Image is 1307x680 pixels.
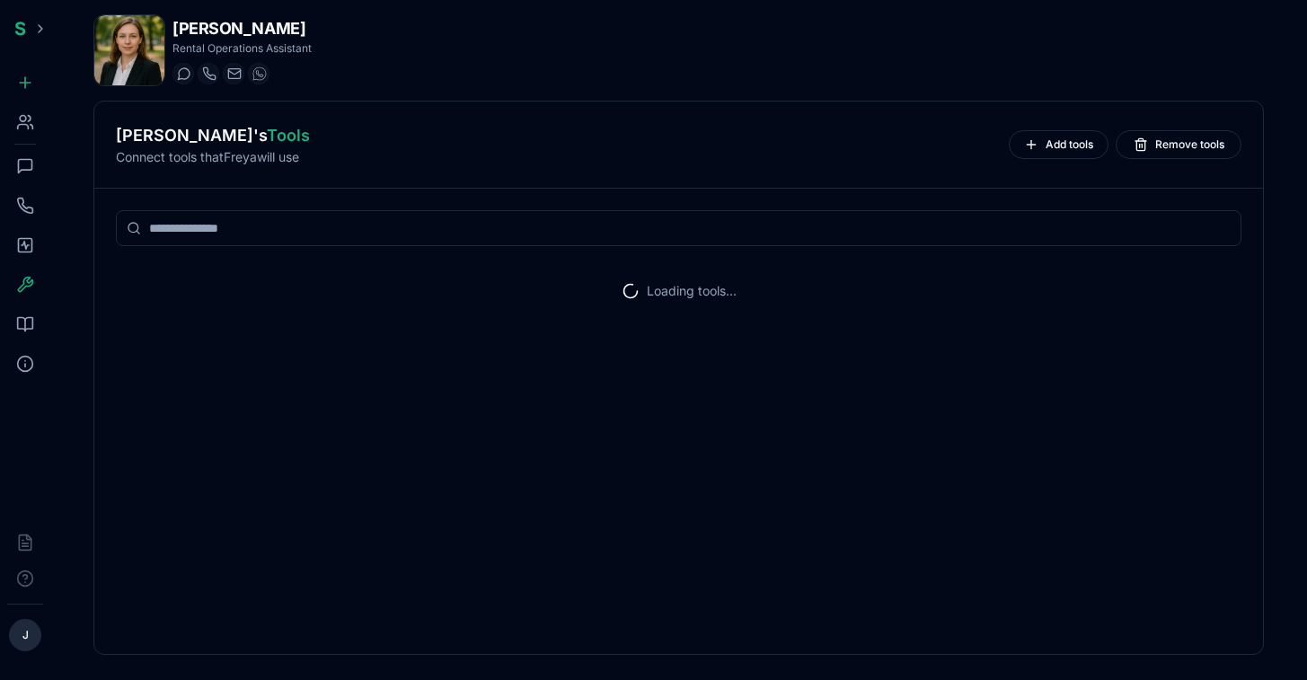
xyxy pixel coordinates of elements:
img: Freya Costa [94,15,164,85]
span: Remove tools [1155,137,1224,152]
span: Add tools [1046,137,1093,152]
p: Connect tools that Freya will use [116,148,994,166]
span: Tools [267,126,310,145]
button: Add tools [1009,130,1108,159]
h1: [PERSON_NAME] [172,16,312,41]
button: Remove tools [1116,130,1241,159]
button: Start a call with Freya Costa [198,63,219,84]
button: Start a chat with Freya Costa [172,63,194,84]
p: Rental Operations Assistant [172,41,312,56]
button: J [9,619,41,651]
h2: [PERSON_NAME] 's [116,123,994,148]
img: WhatsApp [252,66,267,81]
span: S [14,18,26,40]
span: J [22,628,29,642]
p: Loading tools... [647,282,737,300]
button: WhatsApp [248,63,269,84]
button: Send email to freya.costa@getspinnable.ai [223,63,244,84]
